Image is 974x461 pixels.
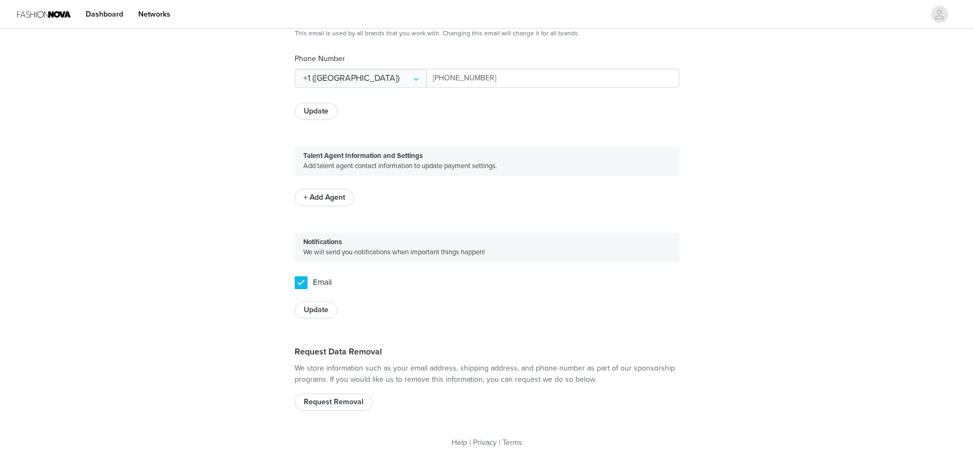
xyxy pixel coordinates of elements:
[295,345,679,358] h3: Request Data Removal
[295,54,345,63] label: Phone Number
[295,275,679,291] div: checkbox-group
[295,189,354,206] button: + Add Agent
[469,438,471,447] span: |
[295,233,679,262] div: We will send you notifications when important things happen!
[303,152,423,160] strong: Talent Agent Information and Settings
[452,438,467,447] a: Help
[499,438,500,447] span: |
[132,2,177,26] a: Networks
[295,69,427,88] input: Country
[473,438,497,447] a: Privacy
[17,2,71,26] img: Fashion Nova Logo
[295,394,372,411] button: Request Removal
[79,2,130,26] a: Dashboard
[295,362,679,385] p: We store information such as your email address, shipping address, and phone number as part of ou...
[295,103,338,120] button: Update
[503,438,522,447] a: Terms
[308,277,332,288] span: Email
[934,6,945,23] div: avatar
[303,238,342,246] strong: Notifications
[426,69,679,88] input: (XXX) XXX-XXXX
[295,147,679,176] div: Add talent agent contact information to update payment settings.
[295,26,679,38] div: This email is used by all brands that you work with. Changing this email will change it for all b...
[295,301,338,319] button: Update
